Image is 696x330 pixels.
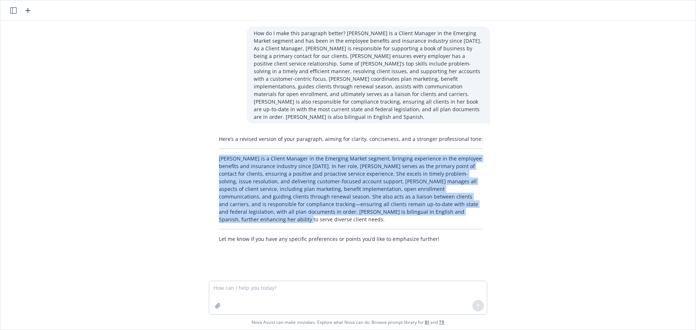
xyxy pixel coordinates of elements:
p: Let me know if you have any specific preferences or points you’d like to emphasize further! [219,235,483,243]
span: Nova Assist can make mistakes. Explore what Nova can do: Browse prompt library for and [252,315,444,330]
p: How do I make this paragraph better? [PERSON_NAME] is a Client Manager in the Emerging Market seg... [254,29,483,121]
p: [PERSON_NAME] is a Client Manager in the Emerging Market segment, bringing experience in the empl... [219,155,483,223]
a: TR [439,319,444,325]
p: Here’s a revised version of your paragraph, aiming for clarity, conciseness, and a stronger profe... [219,135,483,143]
a: BI [425,319,429,325]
